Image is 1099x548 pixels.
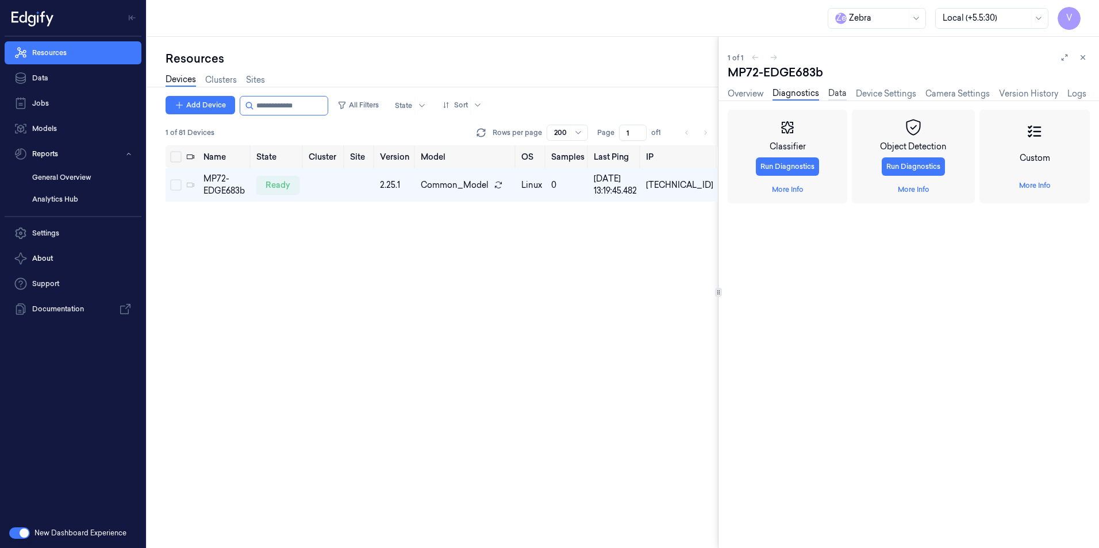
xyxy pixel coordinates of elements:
[646,179,713,191] div: [TECHNICAL_ID]
[1067,88,1086,100] a: Logs
[170,179,182,191] button: Select row
[521,179,542,191] p: linux
[493,128,542,138] p: Rows per page
[256,176,299,194] div: ready
[5,92,141,115] a: Jobs
[651,128,670,138] span: of 1
[170,151,182,163] button: Select all
[205,74,237,86] a: Clusters
[551,179,585,191] div: 0
[5,272,141,295] a: Support
[333,96,383,114] button: All Filters
[252,145,304,168] th: State
[773,87,819,101] a: Diagnostics
[597,128,614,138] span: Page
[999,88,1058,100] a: Version History
[246,74,265,86] a: Sites
[882,157,945,176] button: Run Diagnostics
[589,145,641,168] th: Last Ping
[304,145,345,168] th: Cluster
[1020,152,1050,164] div: Custom
[421,179,489,191] span: Common_Model
[641,145,718,168] th: IP
[5,222,141,245] a: Settings
[925,88,990,100] a: Camera Settings
[166,96,235,114] button: Add Device
[1019,180,1051,191] a: More Info
[856,88,916,100] a: Device Settings
[23,168,141,187] a: General Overview
[416,145,517,168] th: Model
[375,145,416,168] th: Version
[756,157,819,176] button: Run Diagnostics
[728,53,744,63] span: 1 of 1
[547,145,589,168] th: Samples
[380,179,412,191] div: 2.25.1
[770,141,806,153] div: Classifier
[123,9,141,27] button: Toggle Navigation
[166,128,214,138] span: 1 of 81 Devices
[345,145,376,168] th: Site
[23,190,141,209] a: Analytics Hub
[5,142,141,165] button: Reports
[5,41,141,64] a: Resources
[898,184,929,195] a: More Info
[5,247,141,270] button: About
[893,180,934,199] button: More Info
[835,13,847,24] span: Z e
[517,145,547,168] th: OS
[5,67,141,90] a: Data
[5,298,141,321] a: Documentation
[728,88,763,100] a: Overview
[594,173,637,197] div: [DATE] 13:19:45.482
[203,173,247,197] div: MP72-EDGE683b
[828,87,847,101] a: Data
[5,117,141,140] a: Models
[166,74,196,87] a: Devices
[679,125,713,141] nav: pagination
[767,180,808,199] button: More Info
[728,64,1090,80] div: MP72-EDGE683b
[1015,176,1055,195] button: More Info
[1058,7,1081,30] button: V
[166,51,718,67] div: Resources
[880,141,947,153] div: Object Detection
[199,145,252,168] th: Name
[772,184,804,195] a: More Info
